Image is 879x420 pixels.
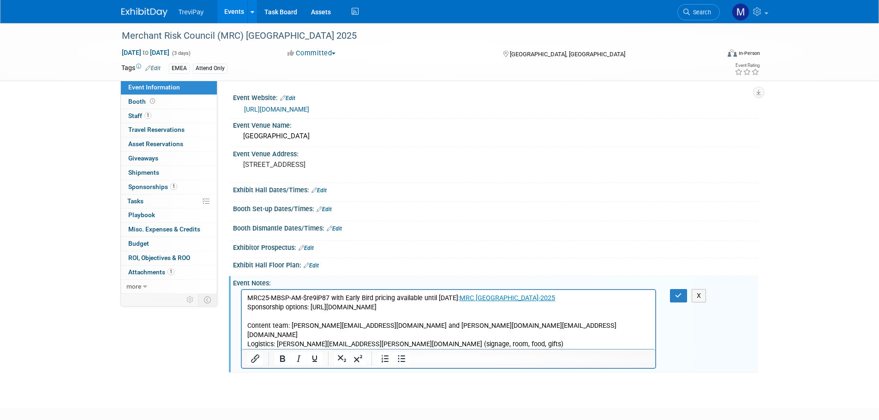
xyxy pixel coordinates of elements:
[291,352,306,365] button: Italic
[128,254,190,261] span: ROI, Objectives & ROO
[311,187,327,194] a: Edit
[182,294,198,306] td: Personalize Event Tab Strip
[121,63,161,74] td: Tags
[240,129,751,143] div: [GEOGRAPHIC_DATA]
[148,98,157,105] span: Booth not reserved yet
[327,225,342,232] a: Edit
[394,352,409,365] button: Bullet list
[128,240,149,247] span: Budget
[738,50,760,57] div: In-Person
[121,180,217,194] a: Sponsorships1
[233,202,758,214] div: Booth Set-up Dates/Times:
[233,91,758,103] div: Event Website:
[179,8,204,16] span: TreviPay
[233,118,758,130] div: Event Venue Name:
[218,4,313,12] a: MRC [GEOGRAPHIC_DATA]-2025
[317,206,332,213] a: Edit
[144,112,151,119] span: 1
[121,81,217,95] a: Event Information
[690,9,711,16] span: Search
[141,49,150,56] span: to
[233,183,758,195] div: Exhibit Hall Dates/Times:
[127,197,144,205] span: Tasks
[304,262,319,269] a: Edit
[121,95,217,109] a: Booth
[128,154,158,162] span: Giveaways
[121,237,217,251] a: Budget
[121,223,217,237] a: Misc. Expenses & Credits
[128,225,200,233] span: Misc. Expenses & Credits
[121,109,217,123] a: Staff1
[510,51,625,58] span: [GEOGRAPHIC_DATA], [GEOGRAPHIC_DATA]
[128,211,155,219] span: Playbook
[121,251,217,265] a: ROI, Objectives & ROO
[242,290,656,349] iframe: Rich Text Area
[6,4,409,69] p: MRC25-MBSP-AM-$re9iP87 with Early Bird pricing available until [DATE]: Sponsorship options: [URL]...
[121,123,217,137] a: Travel Reservations
[233,258,758,270] div: Exhibit Hall Floor Plan:
[145,65,161,71] a: Edit
[193,64,227,73] div: Attend Only
[121,266,217,279] a: Attachments1
[735,63,759,68] div: Event Rating
[665,48,760,62] div: Event Format
[121,280,217,294] a: more
[728,49,737,57] img: Format-Inperson.png
[121,152,217,166] a: Giveaways
[128,183,177,190] span: Sponsorships
[280,95,295,101] a: Edit
[128,83,180,91] span: Event Information
[247,352,263,365] button: Insert/edit link
[167,268,174,275] span: 1
[275,352,290,365] button: Bold
[121,8,167,17] img: ExhibitDay
[128,126,185,133] span: Travel Reservations
[128,268,174,276] span: Attachments
[732,3,749,21] img: Maiia Khasina
[128,112,151,119] span: Staff
[121,137,217,151] a: Asset Reservations
[233,221,758,233] div: Booth Dismantle Dates/Times:
[334,352,350,365] button: Subscript
[126,283,141,290] span: more
[128,98,157,105] span: Booth
[119,28,706,44] div: Merchant Risk Council (MRC) [GEOGRAPHIC_DATA] 2025
[377,352,393,365] button: Numbered list
[170,183,177,190] span: 1
[692,289,706,302] button: X
[233,147,758,159] div: Event Venue Address:
[121,195,217,208] a: Tasks
[169,64,190,73] div: EMEA
[198,294,217,306] td: Toggle Event Tabs
[128,169,159,176] span: Shipments
[233,276,758,288] div: Event Notes:
[233,241,758,253] div: Exhibitor Prospectus:
[121,208,217,222] a: Playbook
[243,160,442,169] pre: [STREET_ADDRESS]
[284,48,339,58] button: Committed
[244,106,309,113] a: [URL][DOMAIN_NAME]
[350,352,366,365] button: Superscript
[677,4,720,20] a: Search
[171,50,191,56] span: (3 days)
[299,245,314,251] a: Edit
[121,166,217,180] a: Shipments
[5,4,409,69] body: Rich Text Area. Press ALT-0 for help.
[128,140,183,148] span: Asset Reservations
[121,48,170,57] span: [DATE] [DATE]
[307,352,323,365] button: Underline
